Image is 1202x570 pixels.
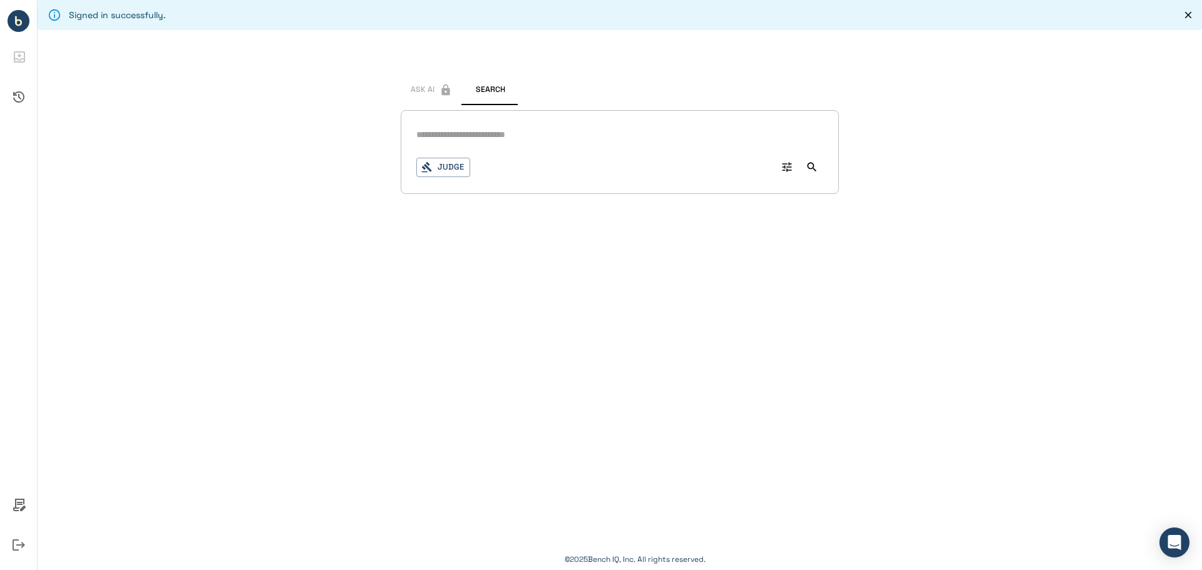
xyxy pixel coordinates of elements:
button: Search [462,75,518,105]
div: Open Intercom Messenger [1159,527,1189,557]
span: This feature has been disabled by your account admin. [401,75,462,105]
button: Search [801,156,823,178]
button: Advanced Search [776,156,798,178]
div: Signed in successfully. [69,4,166,26]
button: Judge [416,158,470,177]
